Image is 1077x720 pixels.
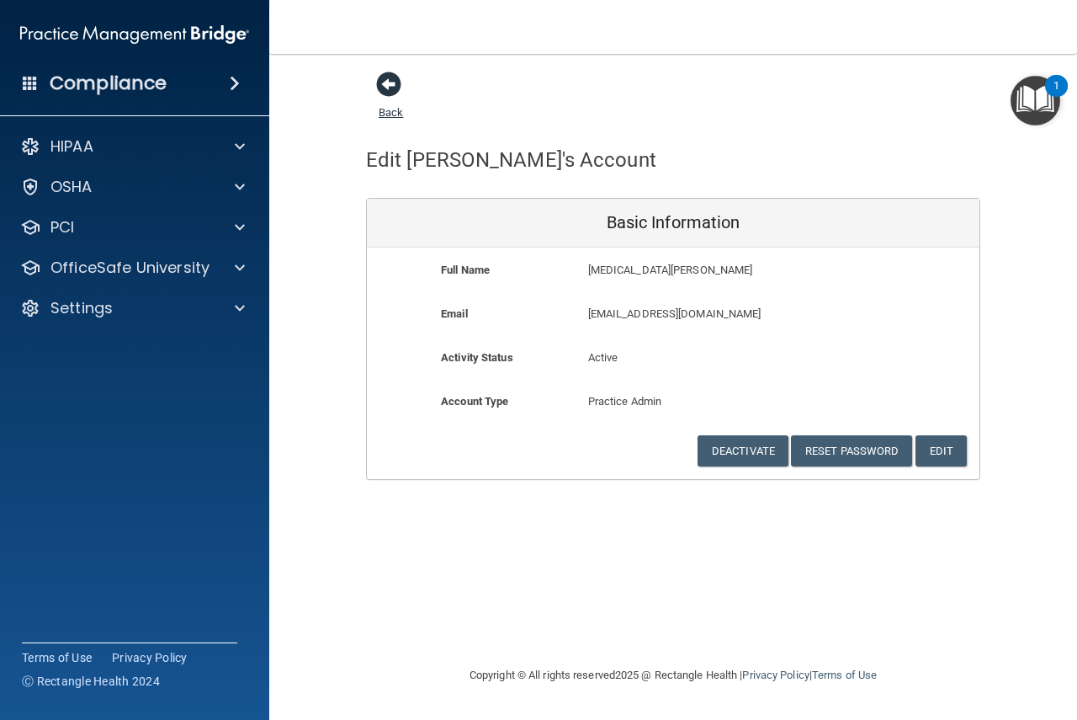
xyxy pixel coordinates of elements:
[20,258,245,278] a: OfficeSafe University
[112,649,188,666] a: Privacy Policy
[367,199,979,248] div: Basic Information
[588,260,857,280] p: [MEDICAL_DATA][PERSON_NAME]
[441,307,468,320] b: Email
[22,649,92,666] a: Terms of Use
[812,669,877,681] a: Terms of Use
[441,395,508,408] b: Account Type
[366,648,980,702] div: Copyright © All rights reserved 2025 @ Rectangle Health | |
[1053,86,1059,108] div: 1
[1011,76,1060,125] button: Open Resource Center, 1 new notification
[20,18,249,51] img: PMB logo
[20,298,245,318] a: Settings
[50,72,167,95] h4: Compliance
[50,177,93,197] p: OSHA
[22,673,160,690] span: Ⓒ Rectangle Health 2024
[366,149,656,171] h4: Edit [PERSON_NAME]'s Account
[588,304,857,324] p: [EMAIL_ADDRESS][DOMAIN_NAME]
[698,435,788,467] button: Deactivate
[50,298,113,318] p: Settings
[441,351,513,364] b: Activity Status
[379,86,403,119] a: Back
[791,435,912,467] button: Reset Password
[915,435,967,467] button: Edit
[742,669,809,681] a: Privacy Policy
[20,177,245,197] a: OSHA
[50,136,93,157] p: HIPAA
[20,136,245,157] a: HIPAA
[50,217,74,237] p: PCI
[50,258,210,278] p: OfficeSafe University
[441,264,490,276] b: Full Name
[20,217,245,237] a: PCI
[588,392,759,412] p: Practice Admin
[588,348,759,368] p: Active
